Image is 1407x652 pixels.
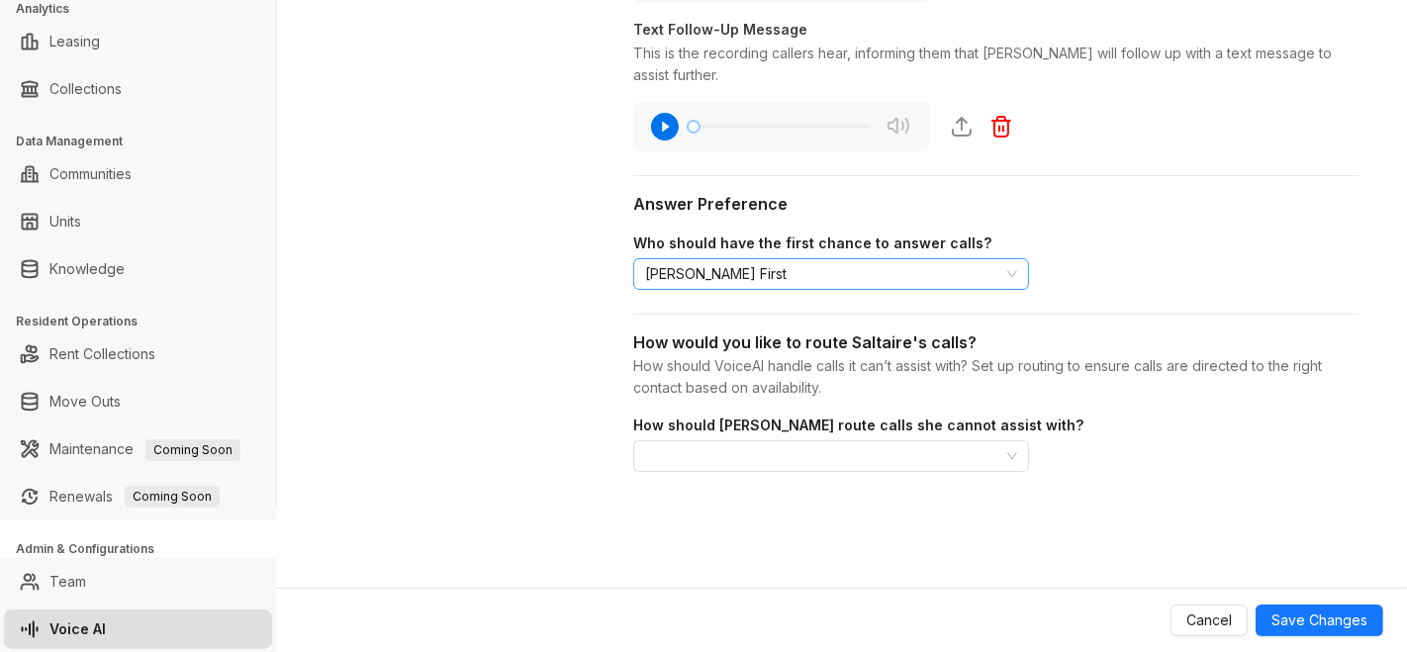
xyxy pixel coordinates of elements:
h3: Data Management [16,133,276,150]
a: Knowledge [49,249,125,289]
div: How should [PERSON_NAME] route calls she cannot assist with? [633,415,1360,436]
div: Answer Preference [633,192,1360,217]
a: Communities [49,154,132,194]
span: Save Changes [1271,609,1367,631]
li: Team [4,562,272,602]
li: Knowledge [4,249,272,289]
div: Text Follow-Up Message [633,19,1360,41]
a: Voice AI [49,609,106,649]
h3: Resident Operations [16,313,276,330]
div: How would you like to route Saltaire's calls? [633,330,1360,355]
li: Maintenance [4,429,272,469]
li: Renewals [4,477,272,516]
span: Coming Soon [145,439,240,461]
li: Units [4,202,272,241]
li: Leasing [4,22,272,61]
span: Cancel [1186,609,1232,631]
li: Rent Collections [4,334,272,374]
a: RenewalsComing Soon [49,477,220,516]
a: Collections [49,69,122,109]
button: Cancel [1171,605,1248,636]
a: Units [49,202,81,241]
h3: Admin & Configurations [16,540,276,558]
span: Kelsey Answers First [645,259,1017,289]
a: Team [49,562,86,602]
div: Who should have the first chance to answer calls? [633,233,1360,254]
a: Move Outs [49,382,121,421]
li: Collections [4,69,272,109]
a: Leasing [49,22,100,61]
a: Rent Collections [49,334,155,374]
div: How should VoiceAI handle calls it can’t assist with? Set up routing to ensure calls are directed... [633,355,1360,399]
li: Communities [4,154,272,194]
li: Move Outs [4,382,272,421]
div: This is the recording callers hear, informing them that [PERSON_NAME] will follow up with a text ... [633,43,1360,86]
button: Save Changes [1256,605,1383,636]
li: Voice AI [4,609,272,649]
span: Coming Soon [125,486,220,508]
